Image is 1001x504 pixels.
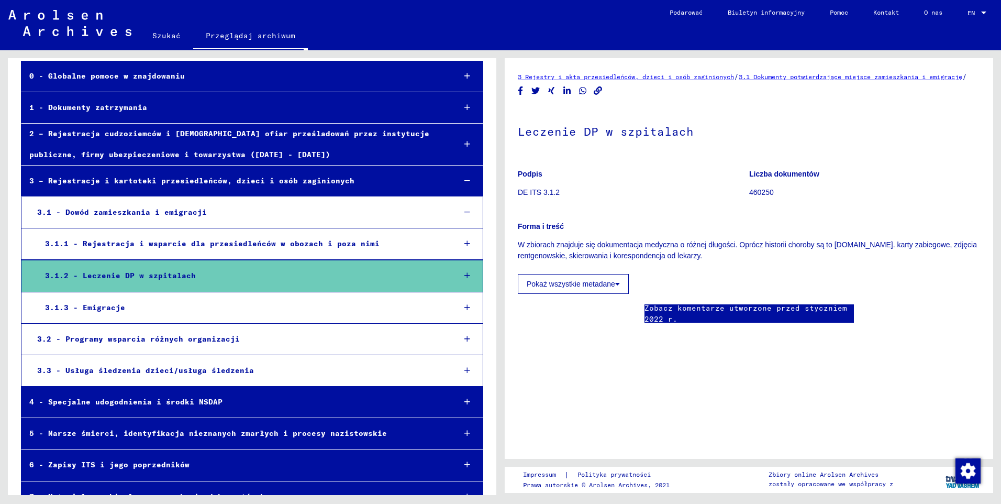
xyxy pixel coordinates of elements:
[37,234,447,254] div: 3.1.1 - Rejestracja i wsparcie dla przesiedleńców w obozach i poza nimi
[527,280,615,288] font: Pokaż wszystkie metadane
[739,73,962,81] a: 3.1 Dokumenty potwierdzające miejsce zamieszkania i emigrację
[21,455,447,475] div: 6 - Zapisy ITS i jego poprzedników
[21,124,447,165] div: 2 – Rejestracja cudzoziemców i [DEMOGRAPHIC_DATA] ofiar prześladowań przez instytucje publiczne, ...
[943,466,983,492] img: yv_logo.png
[518,187,749,198] p: DE ITS 3.1.2
[21,97,447,118] div: 1 - Dokumenty zatrzymania
[8,10,131,36] img: Arolsen_neg.svg
[29,329,447,349] div: 3.2 - Programy wsparcia różnych organizacji
[523,469,564,480] a: Impressum
[569,469,663,480] a: Polityka prywatności
[518,107,980,154] h1: Leczenie DP w szpitalach
[769,470,893,479] p: Zbiory online Arolsen Archives
[523,480,670,490] p: Prawa autorskie © Arolsen Archives, 2021
[518,222,564,231] b: Forma i treść
[562,84,573,97] button: Udostępnij na LinkedIn
[518,73,734,81] a: 3 Rejestry i akta przesiedleńców, dzieci i osób zaginionych
[749,170,819,178] b: Liczba dokumentów
[955,458,981,484] img: Zmienianie zgody
[593,84,604,97] button: Kopiuj link
[734,72,739,81] span: /
[21,392,447,412] div: 4 - Specjalne udogodnienia i środki NSDAP
[193,23,308,50] a: Przeglądaj archiwum
[749,187,980,198] p: 460250
[518,274,629,294] button: Pokaż wszystkie metadane
[644,303,854,325] a: Zobacz komentarze utworzone przed styczniem 2022 r.
[962,72,967,81] span: /
[577,84,588,97] button: Udostępnij na WhatsApp
[29,202,447,223] div: 3.1 - Dowód zamieszkania i emigracji
[518,170,542,178] b: Podpis
[21,423,447,444] div: 5 - Marsze śmierci, identyfikacja nieznanych zmarłych i procesy nazistowskie
[21,66,447,86] div: 0 - Globalne pomoce w znajdowaniu
[21,171,447,191] div: 3 – Rejestracje i kartoteki przesiedleńców, dzieci i osób zaginionych
[29,360,447,381] div: 3.3 - Usługa śledzenia dzieci/usługa śledzenia
[140,23,193,48] a: Szukać
[769,479,893,489] p: zostały opracowane we współpracy z
[515,84,526,97] button: Udostępnij na Facebooku
[37,266,447,286] div: 3.1.2 - Leczenie DP w szpitalach
[967,9,979,17] span: EN
[530,84,541,97] button: Udostępnij na Twitterze
[546,84,557,97] button: Udostępnij na Xing
[37,298,447,318] div: 3.1.3 - Emigracje
[518,239,980,261] p: W zbiorach znajduje się dokumentacja medyczna o różnej długości. Oprócz historii choroby są to [D...
[564,469,569,480] font: |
